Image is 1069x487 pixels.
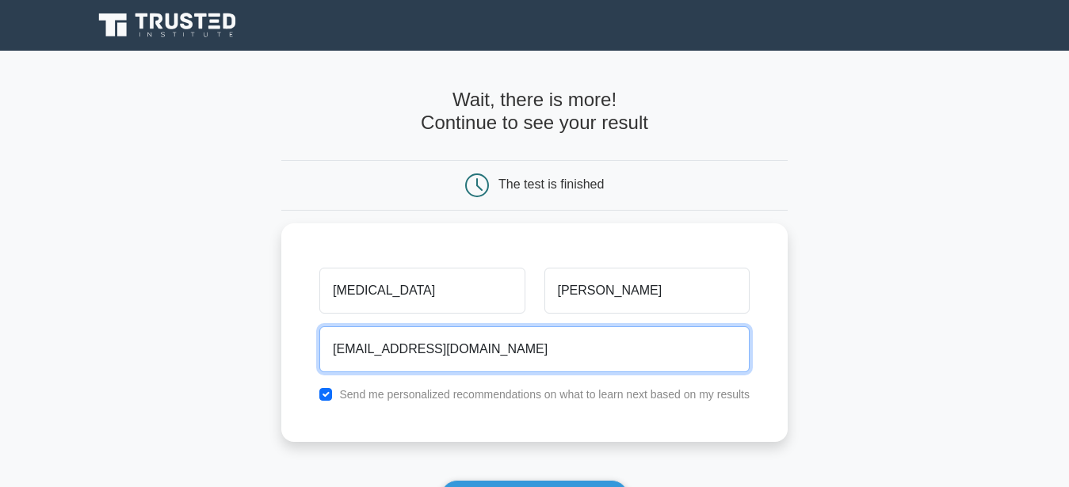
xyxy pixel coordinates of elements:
div: The test is finished [498,177,604,191]
label: Send me personalized recommendations on what to learn next based on my results [339,388,750,401]
h4: Wait, there is more! Continue to see your result [281,89,788,135]
input: Email [319,326,750,372]
input: First name [319,268,525,314]
input: Last name [544,268,750,314]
